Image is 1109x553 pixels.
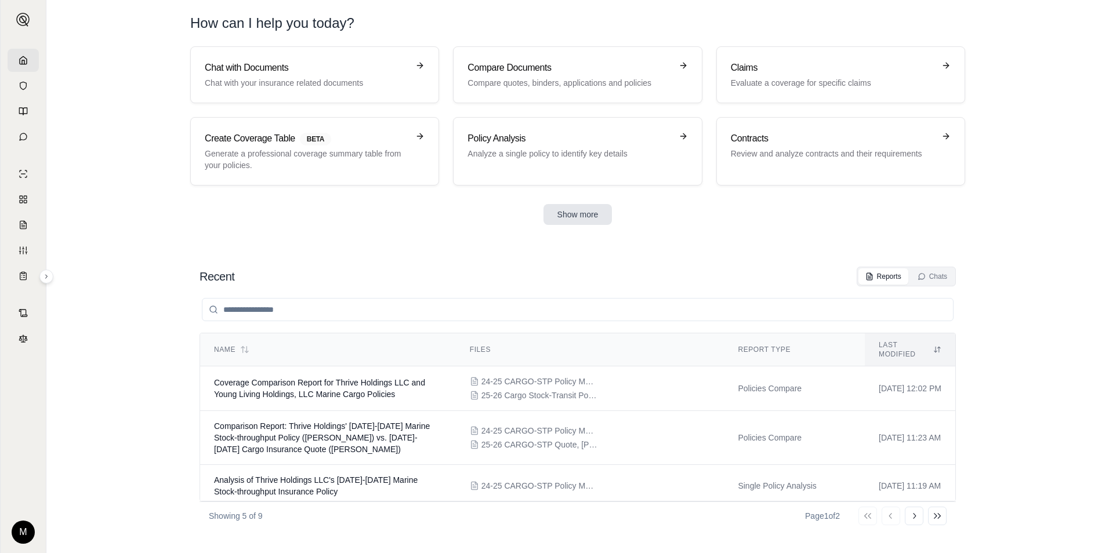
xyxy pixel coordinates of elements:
[205,132,408,145] h3: Create Coverage Table
[190,14,965,32] h1: How can I help you today?
[918,272,947,281] div: Chats
[805,510,840,522] div: Page 1 of 2
[481,376,597,387] span: 24-25 CARGO-STP Policy MDOTE000324 Lloyds-Miller.pdf
[865,366,955,411] td: [DATE] 12:02 PM
[731,77,934,89] p: Evaluate a coverage for specific claims
[300,133,331,145] span: BETA
[205,148,408,171] p: Generate a professional coverage summary table from your policies.
[209,510,263,522] p: Showing 5 of 9
[724,333,865,366] th: Report Type
[453,117,702,185] a: Policy AnalysisAnalyze a single policy to identify key details
[716,117,965,185] a: ContractsReview and analyze contracts and their requirements
[8,100,39,123] a: Prompt Library
[879,340,941,359] div: Last modified
[214,421,430,454] span: Comparison Report: Thrive Holdings' 2024-2025 Marine Stock-throughput Policy (Lloyds-Miller) vs. ...
[716,46,965,103] a: ClaimsEvaluate a coverage for specific claims
[8,239,39,262] a: Custom Report
[190,46,439,103] a: Chat with DocumentsChat with your insurance related documents
[214,378,425,399] span: Coverage Comparison Report for Thrive Holdings LLC and Young Living Holdings, LLC Marine Cargo Po...
[467,61,671,75] h3: Compare Documents
[8,74,39,97] a: Documents Vault
[865,272,901,281] div: Reports
[731,61,934,75] h3: Claims
[865,411,955,465] td: [DATE] 11:23 AM
[12,521,35,544] div: M
[8,301,39,325] a: Contract Analysis
[467,77,671,89] p: Compare quotes, binders, applications and policies
[16,13,30,27] img: Expand sidebar
[205,61,408,75] h3: Chat with Documents
[214,345,442,354] div: Name
[865,465,955,507] td: [DATE] 11:19 AM
[8,49,39,72] a: Home
[724,411,865,465] td: Policies Compare
[481,425,597,436] span: 24-25 CARGO-STP Policy MDOTE000324 Lloyds-Miller.pdf
[453,46,702,103] a: Compare DocumentsCompare quotes, binders, applications and policies
[481,480,597,492] span: 24-25 CARGO-STP Policy MDOTE000324 Lloyds-Miller.pdf
[200,268,234,285] h2: Recent
[8,188,39,211] a: Policy Comparisons
[214,475,418,496] span: Analysis of Thrive Holdings LLC's 2024-2025 Marine Stock-throughput Insurance Policy
[39,270,53,283] button: Expand sidebar
[8,264,39,288] a: Coverage Table
[467,132,671,145] h3: Policy Analysis
[481,390,597,401] span: 25-26 Cargo Stock-Transit Policy FAL-35854.pdf
[724,366,865,411] td: Policies Compare
[8,213,39,237] a: Claim Coverage
[543,204,613,225] button: Show more
[481,439,597,450] span: 25-26 CARGO-STP Quote, Falvey.pdf
[8,327,39,350] a: Legal Search Engine
[858,268,908,285] button: Reports
[8,162,39,185] a: Single Policy
[731,132,934,145] h3: Contracts
[8,125,39,148] a: Chat
[911,268,954,285] button: Chats
[456,333,724,366] th: Files
[12,8,35,31] button: Expand sidebar
[467,148,671,159] p: Analyze a single policy to identify key details
[724,465,865,507] td: Single Policy Analysis
[731,148,934,159] p: Review and analyze contracts and their requirements
[190,117,439,185] a: Create Coverage TableBETAGenerate a professional coverage summary table from your policies.
[205,77,408,89] p: Chat with your insurance related documents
